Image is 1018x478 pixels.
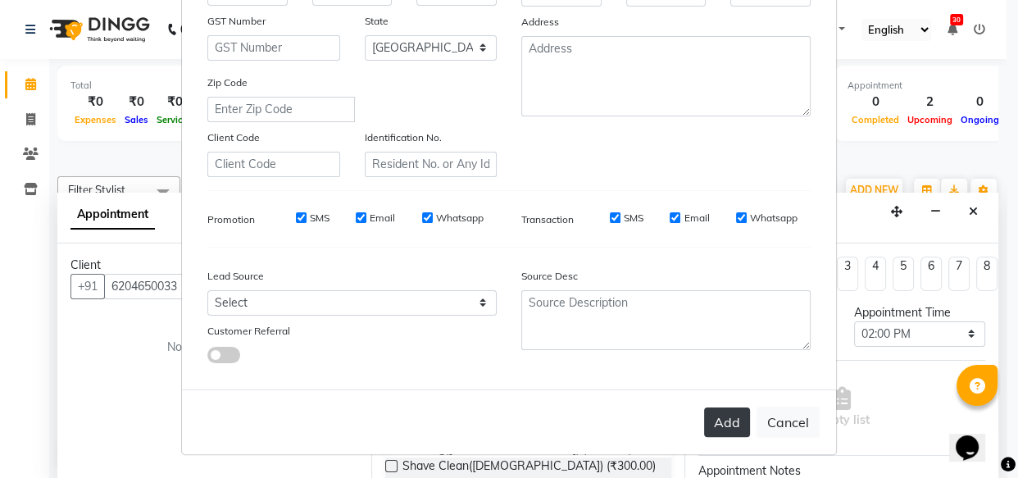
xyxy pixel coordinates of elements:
input: GST Number [207,35,340,61]
label: SMS [624,211,643,225]
label: Promotion [207,212,255,227]
label: Zip Code [207,75,248,90]
button: Cancel [757,407,820,438]
label: Customer Referral [207,324,290,339]
label: SMS [310,211,329,225]
input: Client Code [207,152,340,177]
label: Transaction [521,212,574,227]
label: Lead Source [207,269,264,284]
label: Whatsapp [750,211,798,225]
label: Address [521,15,559,30]
label: Client Code [207,130,260,145]
label: Source Desc [521,269,578,284]
label: Email [370,211,395,225]
label: Email [684,211,709,225]
label: Whatsapp [436,211,484,225]
label: State [365,14,389,29]
button: Add [704,407,750,437]
input: Resident No. or Any Id [365,152,498,177]
label: Identification No. [365,130,442,145]
input: Enter Zip Code [207,97,355,122]
label: GST Number [207,14,266,29]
